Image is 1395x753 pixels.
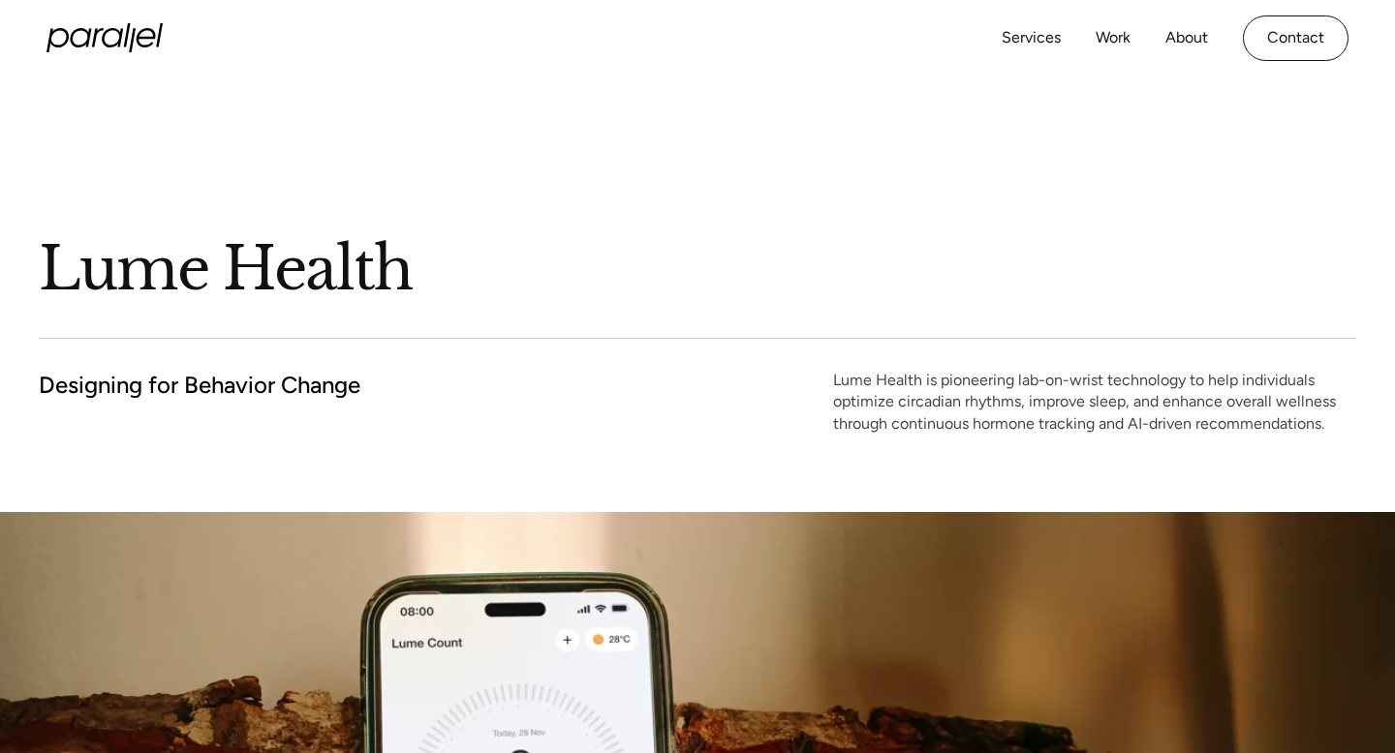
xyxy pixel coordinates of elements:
a: Services [1002,24,1061,52]
p: Lume Health is pioneering lab-on-wrist technology to help individuals optimize circadian rhythms,... [833,370,1356,435]
a: Work [1096,24,1131,52]
h1: Lume Health [39,231,1356,307]
a: About [1165,24,1208,52]
a: Contact [1243,15,1348,61]
h2: Designing for Behavior Change [39,370,360,400]
a: home [46,23,163,52]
